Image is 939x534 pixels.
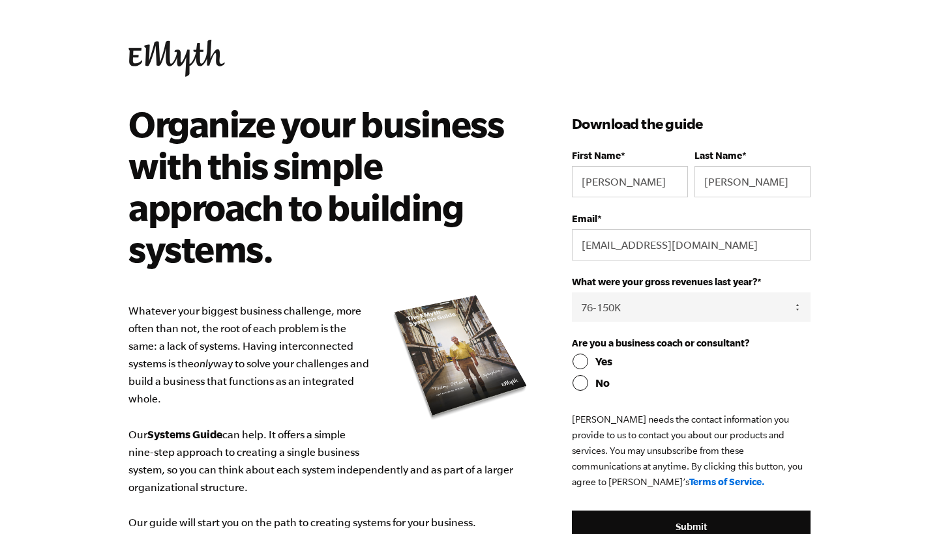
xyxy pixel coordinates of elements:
[689,476,765,487] a: Terms of Service.
[874,471,939,534] iframe: Chat Widget
[147,428,222,440] b: Systems Guide
[572,276,757,287] span: What were your gross revenues last year?
[572,412,811,490] p: [PERSON_NAME] needs the contact information you provide to us to contact you about our products a...
[128,302,533,531] p: Whatever your biggest business challenge, more often than not, the root of each problem is the sa...
[128,40,225,77] img: EMyth
[694,150,742,161] span: Last Name
[572,113,811,134] h3: Download the guide
[572,150,621,161] span: First Name
[572,213,597,224] span: Email
[128,103,514,270] h2: Organize your business with this simple approach to building systems.
[572,337,749,348] span: Are you a business coach or consultant?
[194,358,213,369] i: only
[389,290,533,424] img: e-myth systems guide organize your business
